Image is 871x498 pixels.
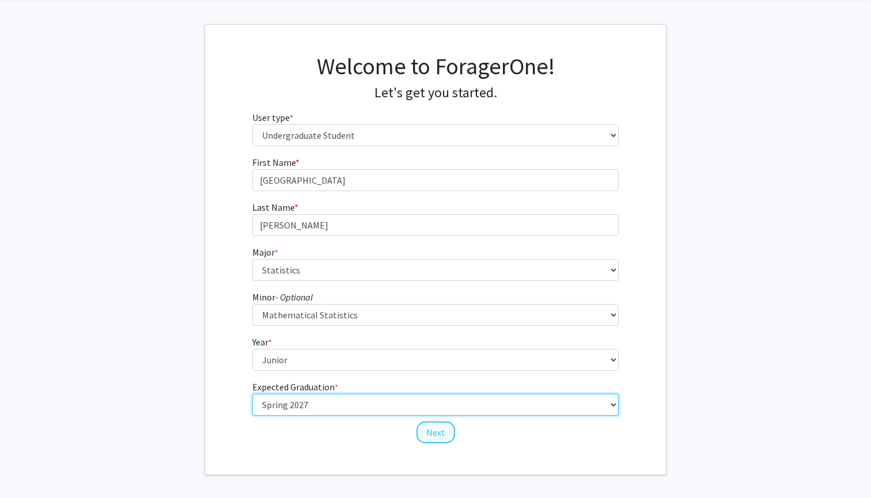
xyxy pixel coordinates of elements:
[252,335,272,349] label: Year
[252,290,313,304] label: Minor
[252,380,338,394] label: Expected Graduation
[252,111,293,124] label: User type
[252,245,278,259] label: Major
[9,446,49,489] iframe: Chat
[252,85,619,101] h4: Let's get you started.
[275,291,313,303] i: - Optional
[416,421,455,443] button: Next
[252,202,294,213] span: Last Name
[252,157,296,168] span: First Name
[252,52,619,80] h1: Welcome to ForagerOne!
